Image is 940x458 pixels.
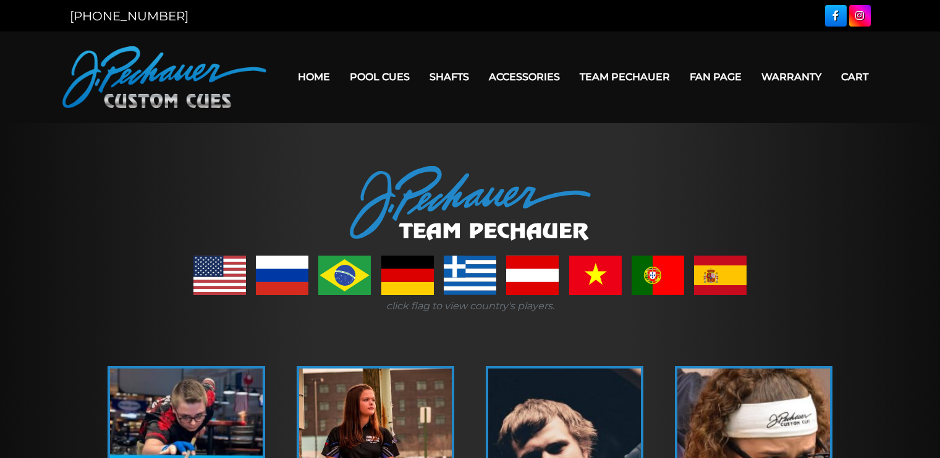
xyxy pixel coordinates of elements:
[62,46,266,108] img: Pechauer Custom Cues
[70,9,188,23] a: [PHONE_NUMBER]
[340,61,420,93] a: Pool Cues
[831,61,878,93] a: Cart
[680,61,752,93] a: Fan Page
[420,61,479,93] a: Shafts
[386,300,554,312] i: click flag to view country's players.
[570,61,680,93] a: Team Pechauer
[479,61,570,93] a: Accessories
[752,61,831,93] a: Warranty
[288,61,340,93] a: Home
